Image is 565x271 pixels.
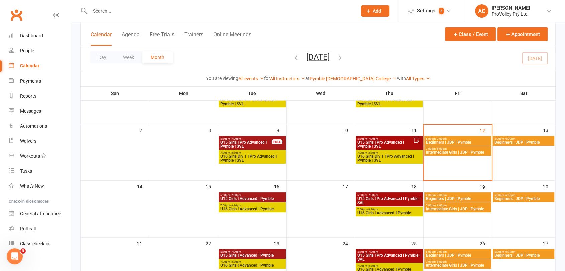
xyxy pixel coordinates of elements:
span: 5:30pm [220,250,284,253]
span: - 8:30pm [230,260,241,263]
span: Settings [417,3,435,18]
span: U15 Girls I Pro Advanced I Pymble I SVL [357,253,421,261]
span: Beginners | JDP | Pymble [426,253,490,257]
a: People [9,43,71,58]
div: 7 [140,124,149,135]
span: Beginners | JDP | Pymble [494,197,553,201]
th: Sat [492,86,555,100]
span: 5:30pm [357,194,421,197]
a: All events [238,76,264,81]
span: U15 Girls I Advanced I Pymble [220,253,284,257]
span: Beginners | JDP | Pymble [426,140,490,144]
span: - 8:00pm [436,204,447,207]
div: ProVolley Pty Ltd [492,11,530,17]
span: - 8:00pm [436,260,447,263]
span: - 8:30pm [367,151,378,154]
div: 12 [480,125,492,136]
div: 8 [208,124,218,135]
div: AC [475,4,488,18]
span: - 7:00pm [230,250,241,253]
th: Mon [149,86,218,100]
div: 25 [411,238,423,249]
a: Tasks [9,164,71,179]
strong: You are viewing [206,76,238,81]
th: Thu [355,86,424,100]
span: U16 Girls Div 1 I Pro Advanced I Pymble I SVL [357,154,421,162]
div: Reports [20,93,36,99]
div: Roll call [20,226,36,231]
span: Beginners | JDP | Pymble [426,197,490,201]
span: Intermediate Girls | JDP | Pymble [426,263,490,267]
strong: for [264,76,270,81]
span: - 8:00pm [436,147,447,150]
a: General attendance kiosk mode [9,206,71,221]
div: 27 [543,238,555,249]
a: All Types [406,76,430,81]
button: Free Trials [150,31,174,46]
button: Calendar [91,31,112,46]
div: 9 [277,124,286,135]
div: 19 [480,181,492,192]
span: 5:30pm [220,194,284,197]
span: Beginners | JDP | Pymble [494,140,553,144]
a: Automations [9,119,71,134]
a: What's New [9,179,71,194]
span: 7:00pm [357,208,421,211]
span: 5:30pm [220,137,272,140]
div: 13 [543,124,555,135]
span: - 7:00pm [436,250,447,253]
div: 11 [411,124,423,135]
span: - 8:30pm [230,204,241,207]
div: 24 [343,238,355,249]
a: Clubworx [8,7,25,23]
span: 6:00pm [426,250,490,253]
div: Waivers [20,138,36,144]
button: Appointment [497,27,548,41]
div: Calendar [20,63,39,69]
span: Add [373,8,381,14]
a: Payments [9,74,71,89]
div: 20 [543,181,555,192]
div: 26 [480,238,492,249]
div: General attendance [20,211,61,216]
span: 5:00pm [494,137,553,140]
div: FULL [272,139,282,144]
span: - 8:30pm [367,208,378,211]
span: 5:00pm [494,194,553,197]
div: [PERSON_NAME] [492,5,530,11]
span: 3 [20,248,26,254]
div: Automations [20,123,47,129]
th: Wed [287,86,355,100]
span: Beginners | JDP | Pymble [494,253,553,257]
span: 7:00pm [220,260,284,263]
a: Class kiosk mode [9,236,71,251]
a: Workouts [9,149,71,164]
div: Messages [20,108,41,114]
span: - 7:00pm [367,137,378,140]
span: 2 [439,8,444,14]
span: U15 Girls I Pro Advanced I Pymble I SVL [220,140,272,148]
span: U16 Girls I Advanced I Pymble [220,207,284,211]
a: Dashboard [9,28,71,43]
div: Class check-in [20,241,49,246]
span: - 7:00pm [230,194,241,197]
a: All Instructors [270,76,305,81]
th: Tue [218,86,287,100]
span: 7:00pm [426,204,490,207]
div: Dashboard [20,33,43,38]
div: 22 [206,238,218,249]
div: 15 [206,181,218,192]
span: U15 Girls I Pro Advanced I Pymble I SVL [357,197,421,205]
input: Search... [88,6,352,16]
div: 17 [343,181,355,192]
th: Sun [81,86,149,100]
span: - 7:00pm [367,194,378,197]
span: - 6:00pm [504,194,515,197]
button: Class / Event [445,27,496,41]
span: 5:30pm [357,250,421,253]
strong: with [397,76,406,81]
strong: at [305,76,310,81]
span: U15 Girls I Pro Advanced I Pymble I SVL [357,140,413,148]
div: 14 [137,181,149,192]
span: - 7:00pm [367,250,378,253]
